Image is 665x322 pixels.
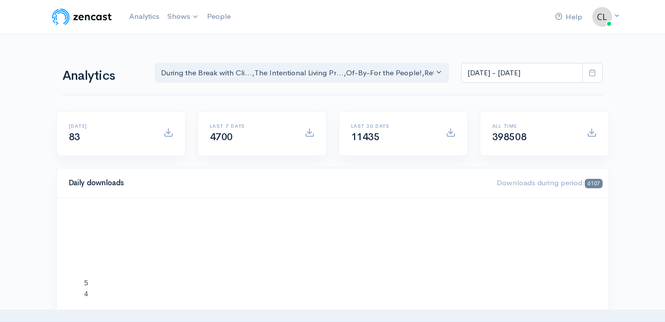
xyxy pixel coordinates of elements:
h6: [DATE] [69,123,152,129]
h1: Analytics [62,69,143,83]
a: Analytics [125,6,163,27]
a: People [203,6,235,27]
h6: All time [492,123,575,129]
span: 83 [69,131,80,143]
h6: Last 30 days [351,123,434,129]
text: 5 [84,279,88,287]
h4: Daily downloads [69,179,485,187]
div: During the Break with Cli... , The Intentional Living Pr... , Of-By-For the People! , Rethink - R... [161,67,434,79]
text: 4 [84,289,88,297]
svg: A chart. [69,210,597,309]
input: analytics date range selector [461,63,583,83]
span: Downloads during period: [497,178,602,187]
span: 11435 [351,131,380,143]
img: ... [592,7,612,27]
a: Shows [163,6,203,28]
button: During the Break with Cli..., The Intentional Living Pr..., Of-By-For the People!, Rethink - Rese... [154,63,450,83]
a: Help [551,6,586,28]
span: 398508 [492,131,527,143]
img: ZenCast Logo [51,7,113,27]
span: 6107 [585,179,602,188]
h6: Last 7 days [210,123,293,129]
span: 4700 [210,131,233,143]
